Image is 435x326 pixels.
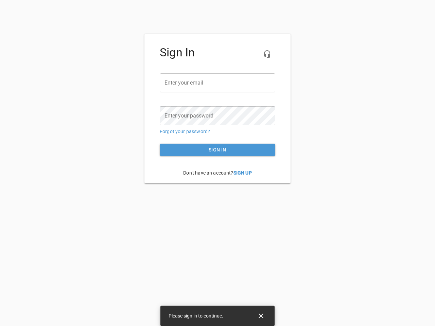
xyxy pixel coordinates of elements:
p: Don't have an account? [160,164,275,182]
h4: Sign In [160,46,275,59]
button: Close [253,308,269,324]
button: Sign in [160,144,275,156]
span: Sign in [165,146,270,154]
span: Please sign in to continue. [169,313,223,319]
button: Live Chat [259,46,275,62]
a: Sign Up [233,170,252,176]
a: Forgot your password? [160,129,210,134]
